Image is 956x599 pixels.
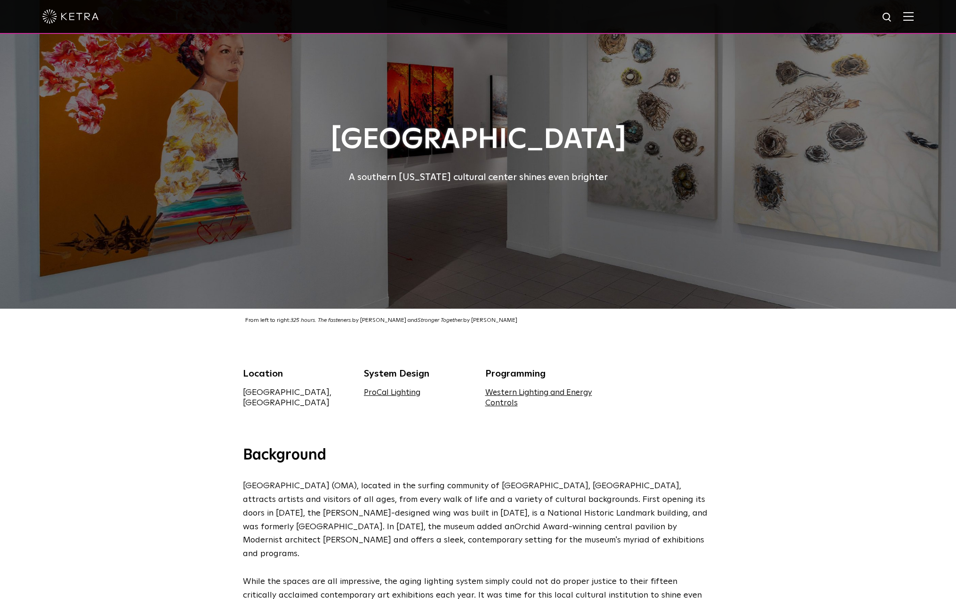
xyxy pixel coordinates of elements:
img: search icon [882,12,893,24]
a: ProCal Lighting [364,389,420,397]
em: 325 hours. The fasteners. [290,318,352,323]
span: [GEOGRAPHIC_DATA] (OMA), located in the surfing community of [GEOGRAPHIC_DATA], [GEOGRAPHIC_DATA]... [243,482,707,531]
div: A southern [US_STATE] cultural center shines even brighter [243,170,714,185]
p: From left to right: by [PERSON_NAME] and by [PERSON_NAME] [245,316,716,326]
h1: [GEOGRAPHIC_DATA] [243,124,714,156]
em: Stronger Together. [418,318,463,323]
div: [GEOGRAPHIC_DATA], [GEOGRAPHIC_DATA] [243,387,350,408]
div: Programming [485,367,593,381]
div: Location [243,367,350,381]
h3: Background [243,446,714,466]
div: System Design [364,367,471,381]
img: ketra-logo-2019-white [42,9,99,24]
p: Orchid Award-winning central pavilion by Modernist architect [PERSON_NAME] and offers a sleek, co... [243,479,709,561]
img: Hamburger%20Nav.svg [903,12,914,21]
a: Western Lighting and Energy Controls [485,389,592,407]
